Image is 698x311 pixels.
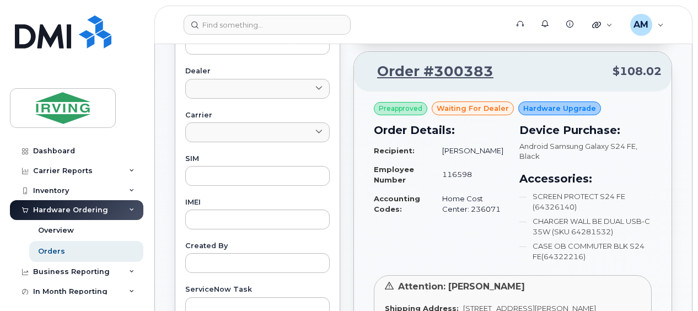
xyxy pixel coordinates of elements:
[374,146,415,155] strong: Recipient:
[184,15,351,35] input: Find something...
[432,160,506,189] td: 116598
[432,189,506,218] td: Home Cost Center: 236071
[613,63,662,79] span: $108.02
[185,199,330,206] label: IMEI
[633,18,648,31] span: AM
[185,155,330,163] label: SIM
[185,112,330,119] label: Carrier
[519,170,652,187] h3: Accessories:
[379,104,422,114] span: Preapproved
[622,14,672,36] div: Alyssa MacPherson
[185,68,330,75] label: Dealer
[519,122,652,138] h3: Device Purchase:
[374,194,420,213] strong: Accounting Codes:
[374,165,414,184] strong: Employee Number
[519,216,652,237] li: CHARGER WALL BE DUAL USB-C 35W (SKU 64281532)
[523,103,596,114] span: Hardware Upgrade
[185,286,330,293] label: ServiceNow Task
[584,14,620,36] div: Quicklinks
[398,281,525,292] span: Attention: [PERSON_NAME]
[437,103,509,114] span: waiting for dealer
[519,241,652,261] li: CASE OB COMMUTER BLK S24 FE(64322216)
[519,191,652,212] li: SCREEN PROTECT S24 FE (64326140)
[374,122,506,138] h3: Order Details:
[519,142,636,151] span: Android Samsung Galaxy S24 FE
[432,141,506,160] td: [PERSON_NAME]
[185,243,330,250] label: Created By
[364,62,493,82] a: Order #300383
